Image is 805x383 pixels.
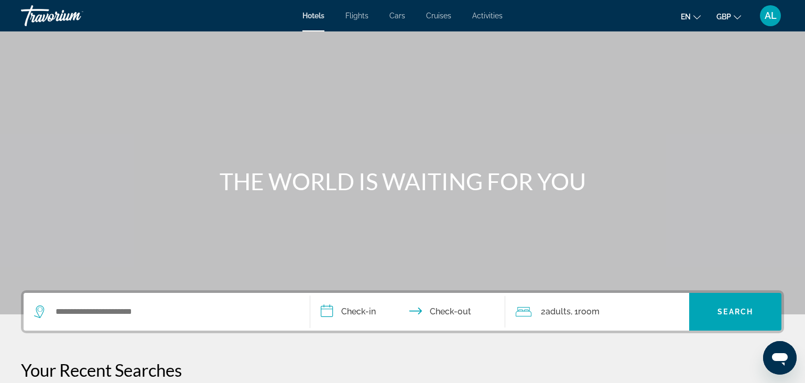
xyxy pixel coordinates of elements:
a: Cars [389,12,405,20]
button: Change language [681,9,701,24]
a: Flights [345,12,368,20]
button: Change currency [716,9,741,24]
h1: THE WORLD IS WAITING FOR YOU [206,168,599,195]
iframe: Button to launch messaging window [763,341,797,375]
a: Activities [472,12,503,20]
span: Room [578,307,600,316]
p: Your Recent Searches [21,359,784,380]
span: Search [717,308,753,316]
span: en [681,13,691,21]
div: Search widget [24,293,781,331]
button: Travelers: 2 adults, 0 children [505,293,690,331]
button: Check in and out dates [310,293,505,331]
span: Adults [546,307,571,316]
span: GBP [716,13,731,21]
button: Search [689,293,781,331]
a: Cruises [426,12,451,20]
a: Travorium [21,2,126,29]
span: 2 [541,304,571,319]
span: , 1 [571,304,600,319]
a: Hotels [302,12,324,20]
span: AL [765,10,777,21]
button: User Menu [757,5,784,27]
